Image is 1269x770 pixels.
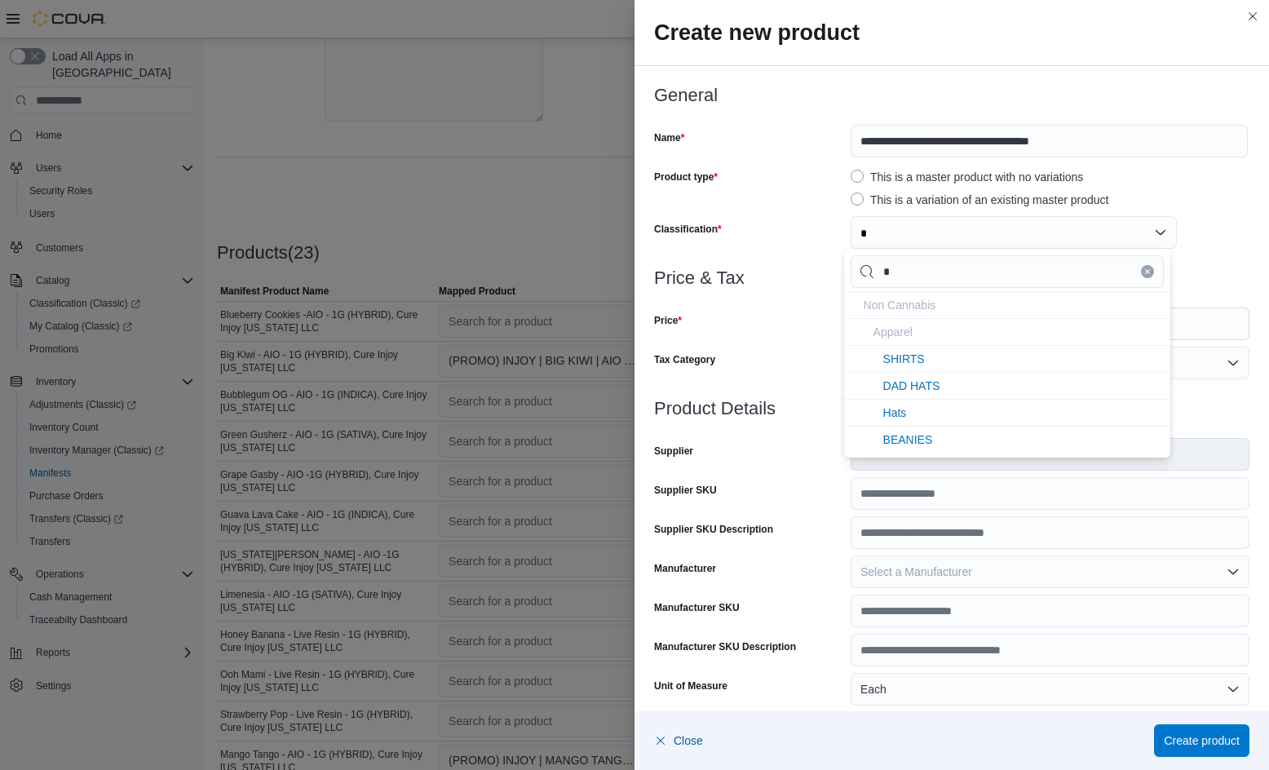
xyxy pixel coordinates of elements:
label: Supplier [654,445,693,458]
label: Unit of Measure [654,679,727,693]
label: Manufacturer SKU Description [654,640,796,653]
span: Apparel [873,325,913,339]
label: Supplier SKU Description [654,523,773,536]
label: Supplier SKU [654,484,717,497]
label: Name [654,131,684,144]
span: SHIRTS [883,352,925,365]
label: Product type [654,170,718,184]
label: Price [654,314,682,327]
span: Create product [1164,732,1240,749]
span: Select a Manufacturer [860,565,972,578]
label: Manufacturer [654,562,716,575]
h2: Create new product [654,20,1249,46]
h3: Product Details [654,399,1249,418]
label: Manufacturer SKU [654,601,740,614]
span: Hats [883,406,907,419]
button: Close this dialog [1243,7,1262,26]
label: This is a variation of an existing master product [851,190,1109,210]
label: This is a master product with no variations [851,167,1083,187]
span: DAD HATS [883,379,940,392]
h3: General [654,86,1249,105]
label: Classification [654,223,722,236]
button: Select a Manufacturer [851,555,1249,588]
h3: Price & Tax [654,268,1249,288]
span: Non Cannabis [864,299,936,312]
label: Tax Category [654,353,715,366]
button: Create product [1154,724,1249,757]
span: BEANIES [883,433,933,446]
span: Close [674,732,703,749]
button: Close [654,724,703,757]
button: Each [851,673,1249,706]
input: Chip List selector [851,255,1164,288]
button: Clear input [1141,265,1154,278]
